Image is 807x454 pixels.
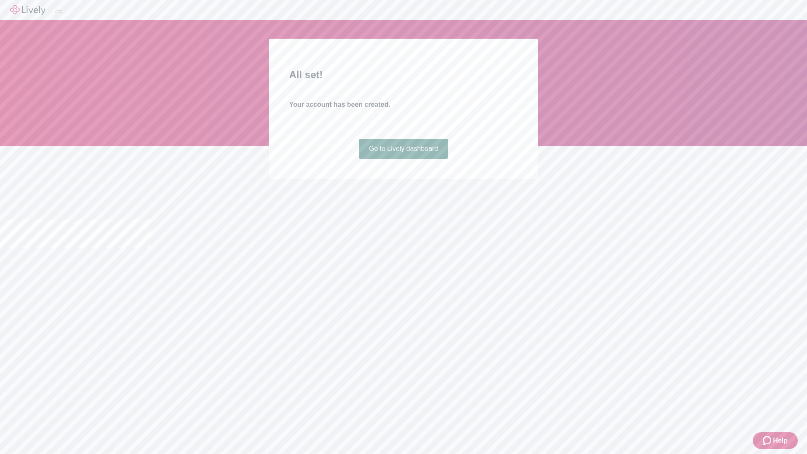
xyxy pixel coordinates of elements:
[55,11,62,13] button: Log out
[289,100,518,110] h4: Your account has been created.
[773,436,788,446] span: Help
[359,139,448,159] a: Go to Lively dashboard
[289,67,518,82] h2: All set!
[10,5,45,15] img: Lively
[763,436,773,446] svg: Zendesk support icon
[753,432,798,449] button: Zendesk support iconHelp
